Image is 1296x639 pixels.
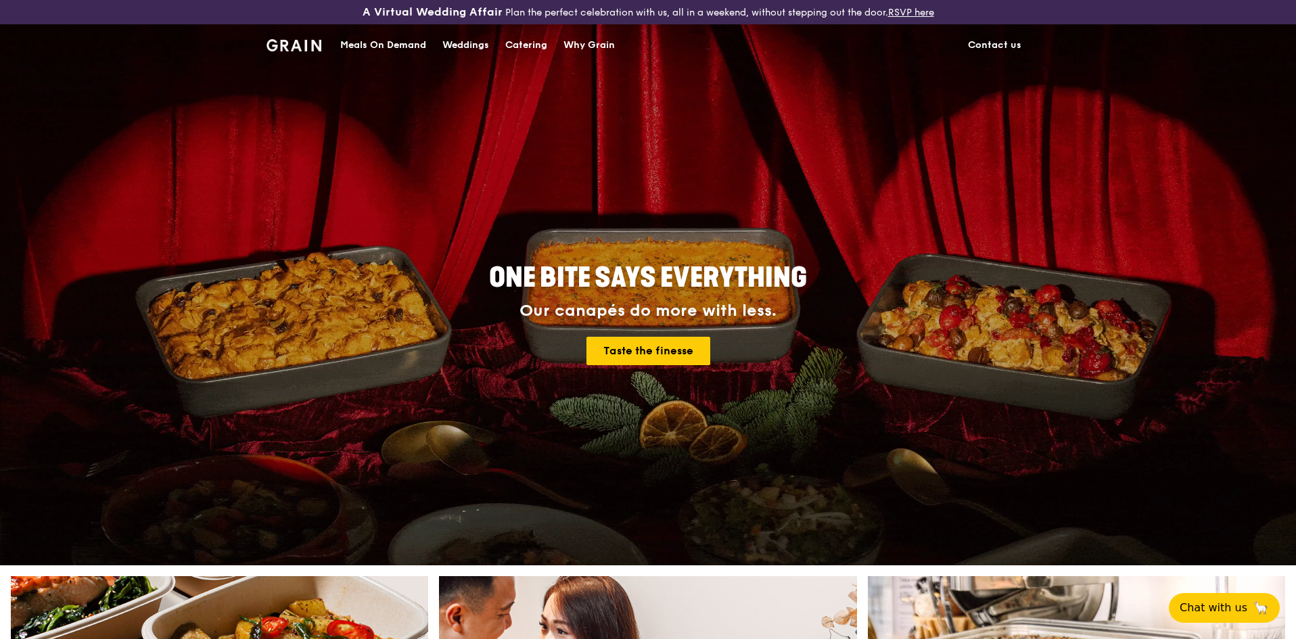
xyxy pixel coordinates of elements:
[442,25,489,66] div: Weddings
[258,5,1038,19] div: Plan the perfect celebration with us, all in a weekend, without stepping out the door.
[340,25,426,66] div: Meals On Demand
[434,25,497,66] a: Weddings
[505,25,547,66] div: Catering
[563,25,615,66] div: Why Grain
[1180,600,1247,616] span: Chat with us
[267,39,321,51] img: Grain
[960,25,1029,66] a: Contact us
[1169,593,1280,623] button: Chat with us🦙
[267,24,321,64] a: GrainGrain
[1253,600,1269,616] span: 🦙
[489,262,807,294] span: ONE BITE SAYS EVERYTHING
[586,337,710,365] a: Taste the finesse
[555,25,623,66] a: Why Grain
[888,7,934,18] a: RSVP here
[497,25,555,66] a: Catering
[404,302,892,321] div: Our canapés do more with less.
[363,5,503,19] h3: A Virtual Wedding Affair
